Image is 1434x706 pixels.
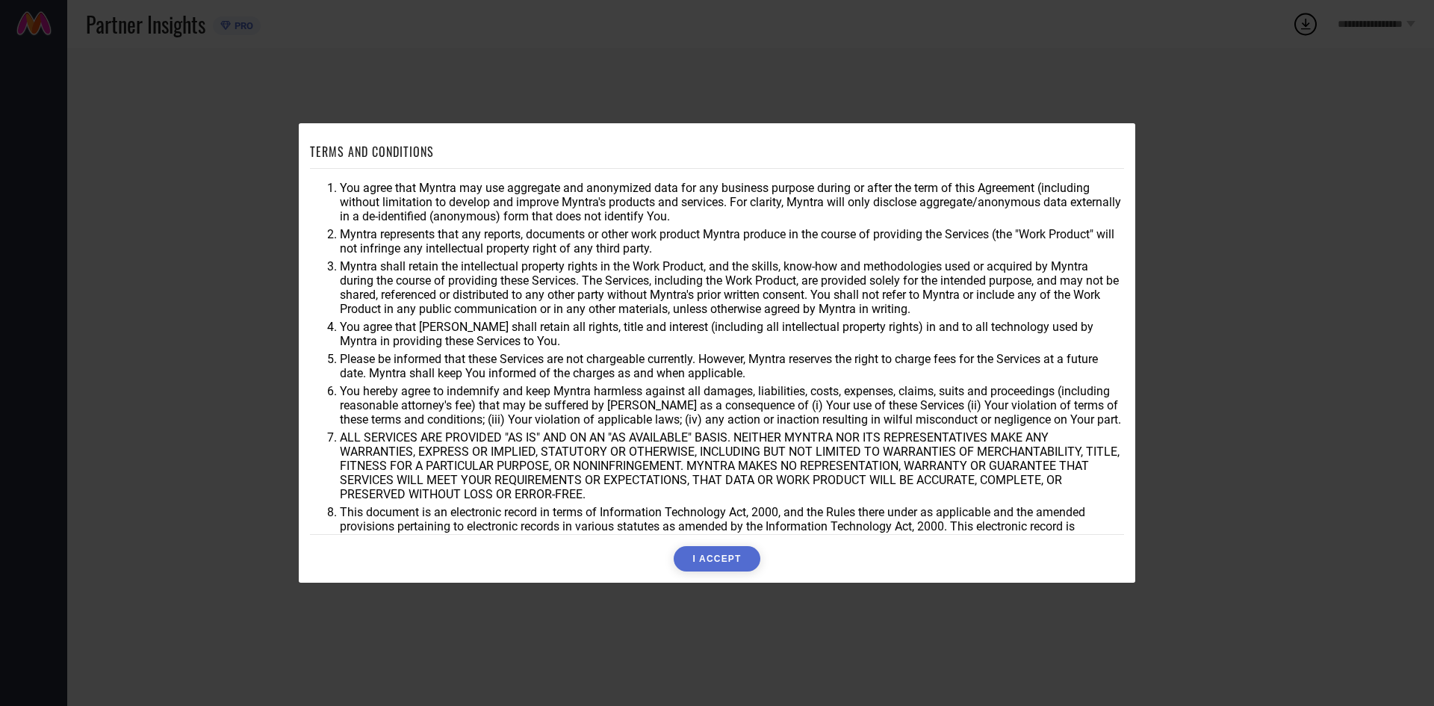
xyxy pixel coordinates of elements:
[340,259,1124,316] li: Myntra shall retain the intellectual property rights in the Work Product, and the skills, know-ho...
[340,320,1124,348] li: You agree that [PERSON_NAME] shall retain all rights, title and interest (including all intellect...
[340,352,1124,380] li: Please be informed that these Services are not chargeable currently. However, Myntra reserves the...
[340,227,1124,256] li: Myntra represents that any reports, documents or other work product Myntra produce in the course ...
[340,181,1124,223] li: You agree that Myntra may use aggregate and anonymized data for any business purpose during or af...
[674,546,760,572] button: I ACCEPT
[310,143,434,161] h1: TERMS AND CONDITIONS
[340,430,1124,501] li: ALL SERVICES ARE PROVIDED "AS IS" AND ON AN "AS AVAILABLE" BASIS. NEITHER MYNTRA NOR ITS REPRESEN...
[340,384,1124,427] li: You hereby agree to indemnify and keep Myntra harmless against all damages, liabilities, costs, e...
[340,505,1124,548] li: This document is an electronic record in terms of Information Technology Act, 2000, and the Rules...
